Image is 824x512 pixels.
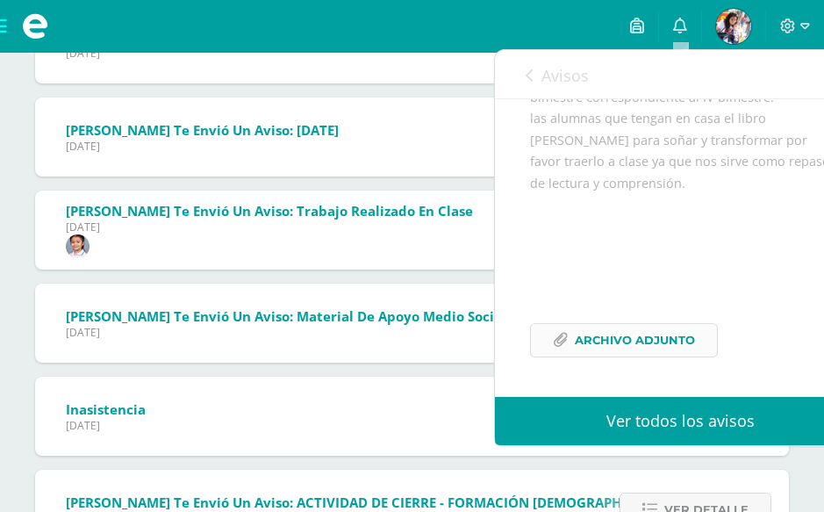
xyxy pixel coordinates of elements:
[575,324,695,357] span: Archivo Adjunto
[530,323,718,357] a: Archivo Adjunto
[716,9,751,44] img: 0321528fdb858f2774fb71bada63fc7e.png
[66,400,146,418] span: Inasistencia
[66,220,473,234] span: [DATE]
[66,46,554,61] span: [DATE]
[66,307,573,325] span: [PERSON_NAME] te envió un aviso: Material de apoyo Medio Social y natural
[66,234,90,258] img: 703940210a2257833e3fe4f4e3c18084.png
[541,65,589,86] span: Avisos
[66,139,339,154] span: [DATE]
[66,202,473,220] span: [PERSON_NAME] te envió un aviso: Trabajo realizado en clase
[66,325,573,340] span: [DATE]
[66,418,146,433] span: [DATE]
[66,121,339,139] span: [PERSON_NAME] te envió un aviso: [DATE]
[66,494,679,511] span: [PERSON_NAME] te envió un aviso: ACTIVIDAD DE CIERRE - FORMACIÓN [DEMOGRAPHIC_DATA]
